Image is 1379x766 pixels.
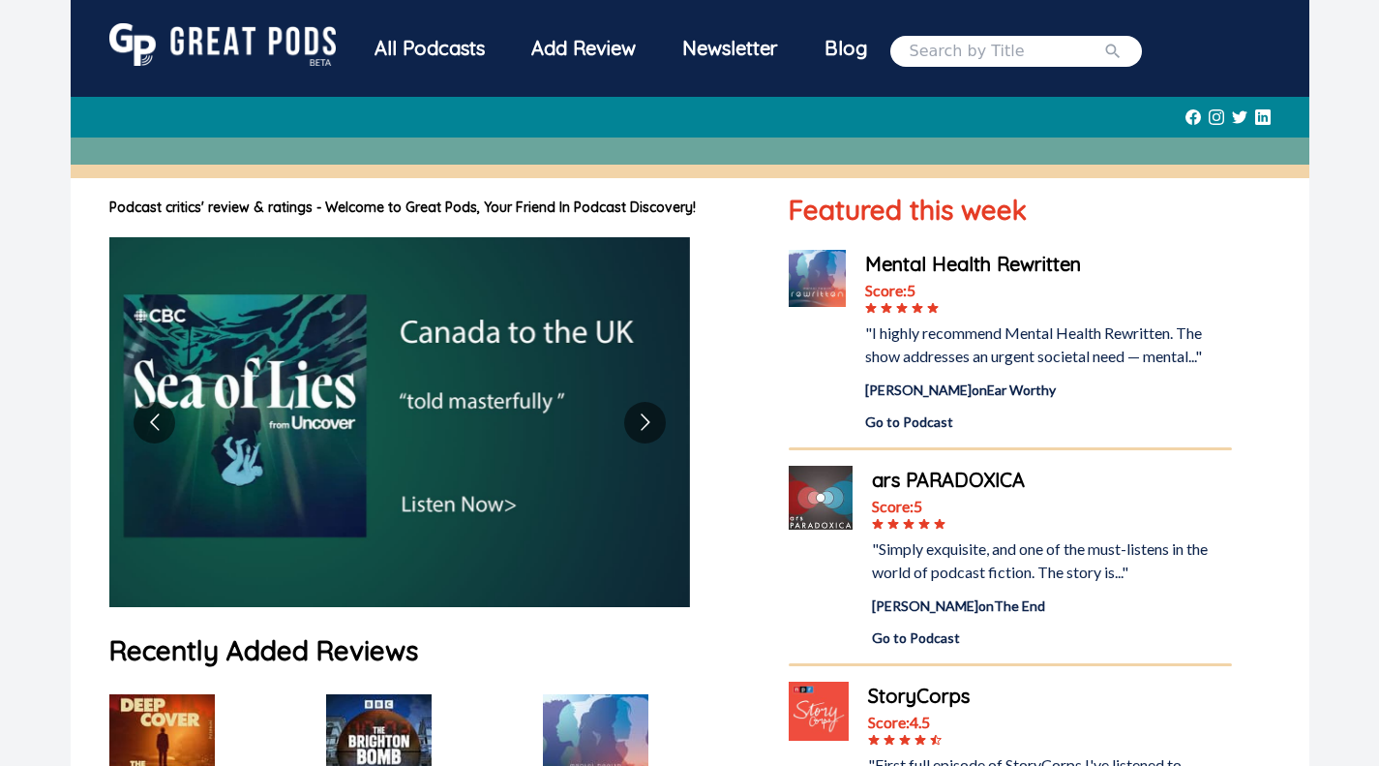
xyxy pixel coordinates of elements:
[865,380,1231,400] div: [PERSON_NAME] on Ear Worthy
[508,23,659,74] a: Add Review
[801,23,890,74] a: Blog
[109,198,751,218] h1: Podcast critics' review & ratings - Welcome to Great Pods, Your Friend In Podcast Discovery!
[789,190,1231,230] h1: Featured this week
[109,23,336,66] img: GreatPods
[872,466,1231,495] a: ars PARADOXICA
[868,711,1232,734] div: Score: 4.5
[872,495,1231,518] div: Score: 5
[872,628,1231,648] a: Go to Podcast
[868,682,1232,711] a: StoryCorps
[865,412,1231,432] a: Go to Podcast
[865,250,1231,279] a: Mental Health Rewritten
[865,279,1231,302] div: Score: 5
[134,402,175,444] button: Go to previous slide
[910,40,1103,63] input: Search by Title
[872,537,1231,584] div: "Simply exquisite, and one of the must-listens in the world of podcast fiction. The story is..."
[351,23,508,74] div: All Podcasts
[789,466,853,530] img: ars PARADOXICA
[789,250,846,307] img: Mental Health Rewritten
[109,237,690,607] img: image
[109,630,751,671] h1: Recently Added Reviews
[659,23,801,74] div: Newsletter
[865,322,1231,368] div: "I highly recommend Mental Health Rewritten. The show addresses an urgent societal need — mental..."
[351,23,508,78] a: All Podcasts
[659,23,801,78] a: Newsletter
[789,682,848,741] img: StoryCorps
[624,402,666,444] button: Go to next slide
[872,596,1231,616] div: [PERSON_NAME] on The End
